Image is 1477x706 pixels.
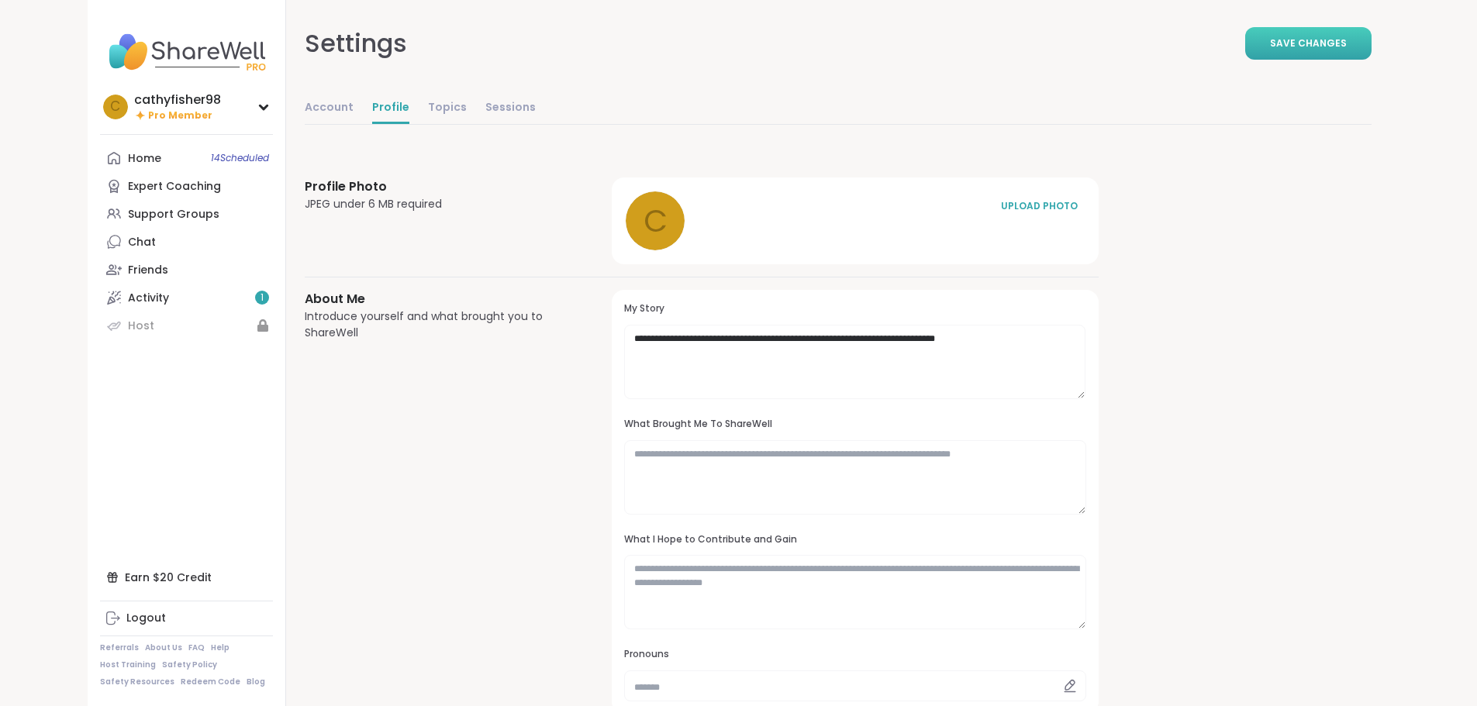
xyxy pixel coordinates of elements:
div: Activity [128,291,169,306]
div: Support Groups [128,207,219,222]
a: Expert Coaching [100,172,273,200]
a: Profile [372,93,409,124]
a: Sessions [485,93,536,124]
button: Save Changes [1245,27,1372,60]
a: FAQ [188,642,205,653]
a: Referrals [100,642,139,653]
a: Blog [247,677,265,687]
a: Activity1 [100,284,273,312]
a: About Us [145,642,182,653]
h3: What Brought Me To ShareWell [624,418,1085,431]
a: Home14Scheduled [100,144,273,172]
div: Settings [305,25,407,62]
h3: My Story [624,302,1085,315]
a: Logout [100,604,273,632]
div: Chat [128,235,156,250]
div: cathyfisher98 [134,91,221,108]
img: ShareWell Nav Logo [100,25,273,79]
h3: Profile Photo [305,177,575,196]
div: JPEG under 6 MB required [305,196,575,212]
a: Host [100,312,273,339]
h3: Pronouns [624,648,1085,661]
span: Pro Member [148,109,212,122]
div: Host [128,319,154,334]
a: Support Groups [100,200,273,228]
div: Friends [128,263,168,278]
a: Help [211,642,229,653]
div: Home [128,151,161,167]
span: Save Changes [1270,36,1347,50]
a: Account [305,93,354,124]
a: Friends [100,256,273,284]
h3: About Me [305,290,575,308]
span: 14 Scheduled [211,152,269,164]
a: Topics [428,93,467,124]
a: Redeem Code [181,677,240,687]
div: Logout [126,611,166,626]
span: c [110,97,120,117]
span: 1 [261,291,264,305]
a: Chat [100,228,273,256]
a: Host Training [100,660,156,670]
div: Expert Coaching [128,179,221,195]
a: Safety Resources [100,677,174,687]
div: UPLOAD PHOTO [1001,199,1078,213]
button: UPLOAD PHOTO [993,190,1086,222]
div: Introduce yourself and what brought you to ShareWell [305,308,575,341]
h3: What I Hope to Contribute and Gain [624,533,1085,546]
div: Earn $20 Credit [100,563,273,591]
a: Safety Policy [162,660,217,670]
